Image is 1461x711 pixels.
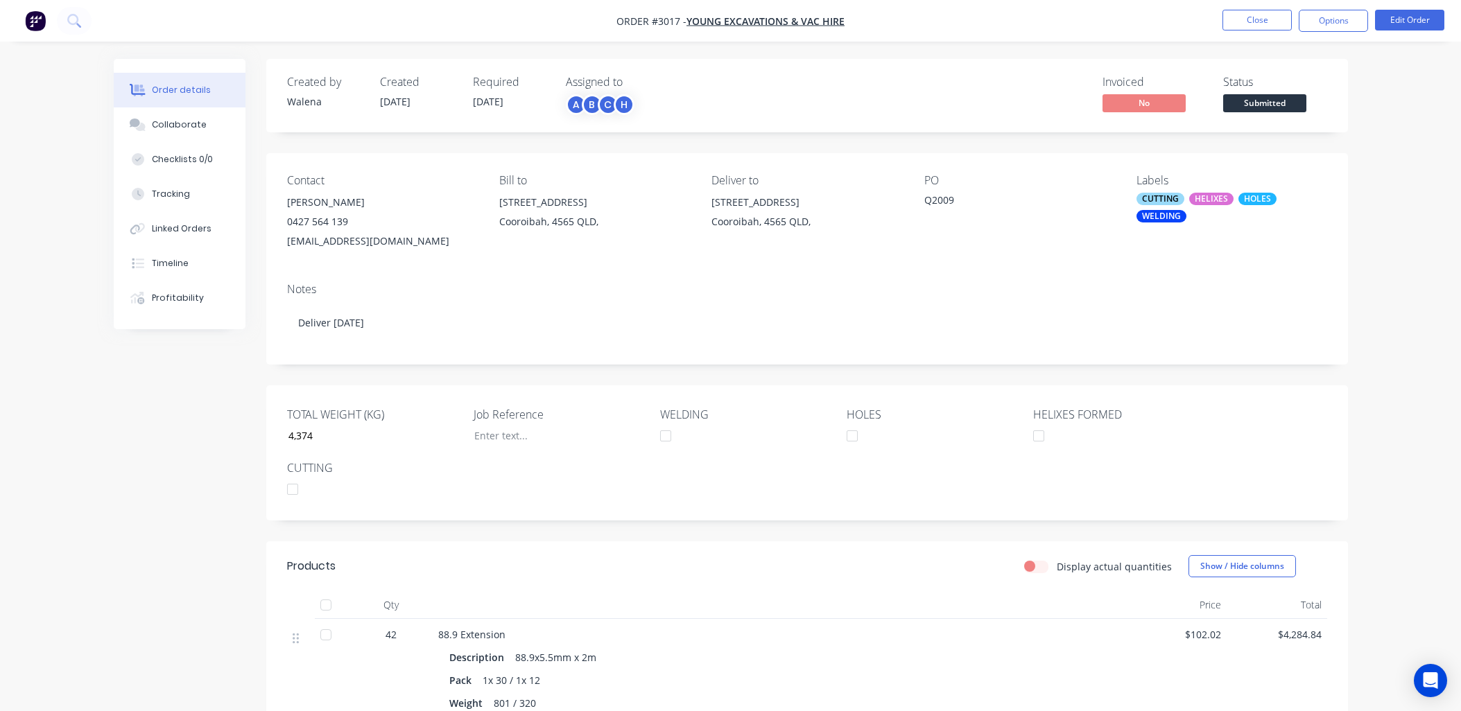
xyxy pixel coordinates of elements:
[287,76,363,89] div: Created by
[287,231,477,251] div: [EMAIL_ADDRESS][DOMAIN_NAME]
[660,406,833,423] label: WELDING
[473,76,549,89] div: Required
[566,94,634,115] button: ABCH
[349,591,433,619] div: Qty
[287,301,1327,344] div: Deliver [DATE]
[566,76,704,89] div: Assigned to
[614,94,634,115] div: H
[386,627,397,642] span: 42
[114,73,245,107] button: Order details
[1033,406,1207,423] label: HELIXES FORMED
[25,10,46,31] img: Factory
[1227,591,1327,619] div: Total
[152,119,207,131] div: Collaborate
[711,212,901,231] div: Cooroibah, 4565 QLD,
[287,406,460,423] label: TOTAL WEIGHT (KG)
[1103,76,1207,89] div: Invoiced
[287,193,477,251] div: [PERSON_NAME]0427 564 139[EMAIL_ADDRESS][DOMAIN_NAME]
[847,406,1020,423] label: HOLES
[1222,10,1292,30] button: Close
[287,459,460,476] label: CUTTING
[474,406,647,423] label: Job Reference
[924,174,1114,187] div: PO
[711,174,901,187] div: Deliver to
[152,222,211,235] div: Linked Orders
[499,193,689,212] div: [STREET_ADDRESS]
[1057,559,1172,574] label: Display actual quantities
[114,177,245,211] button: Tracking
[152,84,211,96] div: Order details
[152,188,190,200] div: Tracking
[1103,94,1186,112] span: No
[1136,193,1184,205] div: CUTTING
[1414,664,1447,697] div: Open Intercom Messenger
[1238,193,1277,205] div: HOLES
[1223,76,1327,89] div: Status
[598,94,619,115] div: C
[477,670,546,690] div: 1x 30 / 1x 12
[287,558,336,574] div: Products
[499,212,689,231] div: Cooroibah, 4565 QLD,
[1375,10,1444,30] button: Edit Order
[1126,591,1227,619] div: Price
[1189,193,1234,205] div: HELIXES
[287,283,1327,296] div: Notes
[499,174,689,187] div: Bill to
[114,142,245,177] button: Checklists 0/0
[152,257,189,270] div: Timeline
[1132,627,1221,642] span: $102.02
[1188,555,1296,577] button: Show / Hide columns
[114,281,245,315] button: Profitability
[438,628,505,641] span: 88.9 Extension
[510,647,602,667] div: 88.9x5.5mm x 2m
[499,193,689,237] div: [STREET_ADDRESS]Cooroibah, 4565 QLD,
[473,95,503,108] span: [DATE]
[711,193,901,237] div: [STREET_ADDRESS]Cooroibah, 4565 QLD,
[114,246,245,281] button: Timeline
[277,425,460,446] input: Enter number...
[287,193,477,212] div: [PERSON_NAME]
[380,76,456,89] div: Created
[287,174,477,187] div: Contact
[152,292,204,304] div: Profitability
[924,193,1098,212] div: Q2009
[114,107,245,142] button: Collaborate
[449,647,510,667] div: Description
[1299,10,1368,32] button: Options
[711,193,901,212] div: [STREET_ADDRESS]
[449,670,477,690] div: Pack
[1223,94,1306,112] span: Submitted
[1136,174,1326,187] div: Labels
[1136,210,1186,222] div: WELDING
[287,212,477,231] div: 0427 564 139
[152,153,213,166] div: Checklists 0/0
[582,94,603,115] div: B
[380,95,410,108] span: [DATE]
[287,94,363,109] div: Walena
[616,15,686,28] span: Order #3017 -
[1223,94,1306,115] button: Submitted
[686,15,845,28] a: Young Excavations & Vac Hire
[566,94,587,115] div: A
[1232,627,1322,642] span: $4,284.84
[114,211,245,246] button: Linked Orders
